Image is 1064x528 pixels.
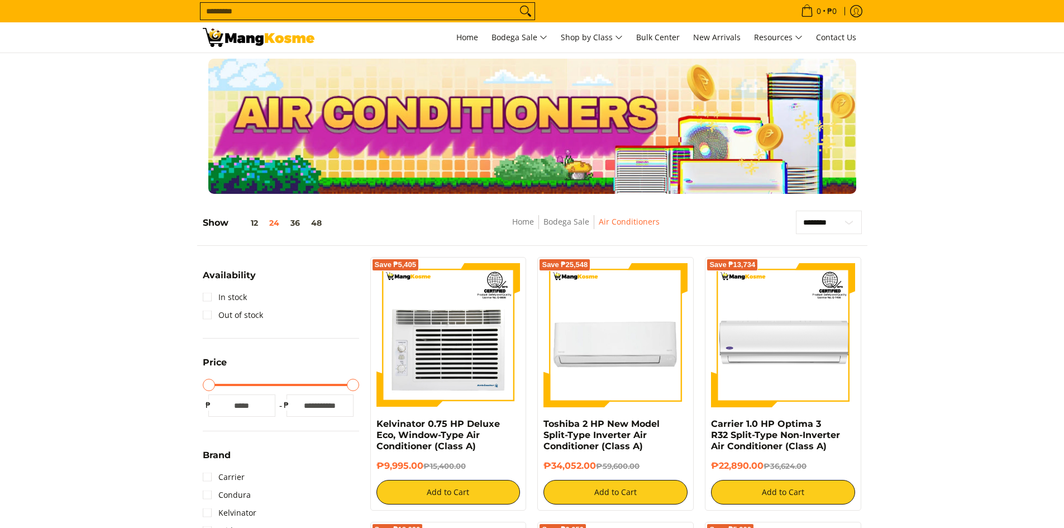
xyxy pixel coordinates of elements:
[228,218,264,227] button: 12
[203,271,256,288] summary: Open
[748,22,808,53] a: Resources
[599,216,660,227] a: Air Conditioners
[688,22,746,53] a: New Arrivals
[816,32,856,42] span: Contact Us
[430,215,741,240] nav: Breadcrumbs
[810,22,862,53] a: Contact Us
[596,462,640,470] del: ₱59,600.00
[517,3,535,20] button: Search
[203,486,251,504] a: Condura
[203,399,214,411] span: ₱
[636,32,680,42] span: Bulk Center
[203,468,245,486] a: Carrier
[203,28,314,47] img: Bodega Sale Aircon l Mang Kosme: Home Appliances Warehouse Sale
[203,358,227,367] span: Price
[326,22,862,53] nav: Main Menu
[451,22,484,53] a: Home
[285,218,306,227] button: 36
[543,460,688,472] h6: ₱34,052.00
[815,7,823,15] span: 0
[375,261,417,268] span: Save ₱5,405
[203,504,256,522] a: Kelvinator
[203,451,231,468] summary: Open
[764,462,807,470] del: ₱36,624.00
[543,418,660,451] a: Toshiba 2 HP New Model Split-Type Inverter Air Conditioner (Class A)
[486,22,553,53] a: Bodega Sale
[306,218,327,227] button: 48
[203,271,256,280] span: Availability
[542,261,588,268] span: Save ₱25,548
[711,460,855,472] h6: ₱22,890.00
[203,288,247,306] a: In stock
[423,462,466,470] del: ₱15,400.00
[561,31,623,45] span: Shop by Class
[203,306,263,324] a: Out of stock
[711,480,855,505] button: Add to Cart
[203,451,231,460] span: Brand
[631,22,685,53] a: Bulk Center
[754,31,803,45] span: Resources
[281,399,292,411] span: ₱
[376,418,500,451] a: Kelvinator 0.75 HP Deluxe Eco, Window-Type Air Conditioner (Class A)
[711,418,840,451] a: Carrier 1.0 HP Optima 3 R32 Split-Type Non-Inverter Air Conditioner (Class A)
[264,218,285,227] button: 24
[693,32,741,42] span: New Arrivals
[376,480,521,505] button: Add to Cart
[203,217,327,229] h5: Show
[543,216,589,227] a: Bodega Sale
[456,32,478,42] span: Home
[555,22,628,53] a: Shop by Class
[798,5,840,17] span: •
[543,263,688,407] img: Toshiba 2 HP New Model Split-Type Inverter Air Conditioner (Class A)
[543,480,688,505] button: Add to Cart
[492,31,547,45] span: Bodega Sale
[376,263,521,407] img: Kelvinator 0.75 HP Deluxe Eco, Window-Type Air Conditioner (Class A)
[826,7,838,15] span: ₱0
[512,216,534,227] a: Home
[709,261,755,268] span: Save ₱13,734
[203,358,227,375] summary: Open
[711,263,855,407] img: Carrier 1.0 HP Optima 3 R32 Split-Type Non-Inverter Air Conditioner (Class A)
[376,460,521,472] h6: ₱9,995.00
